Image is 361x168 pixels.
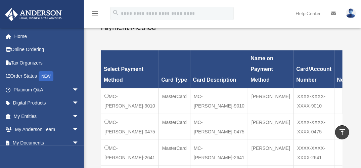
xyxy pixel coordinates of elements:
td: XXXX-XXXX-XXXX-9010 [294,88,334,114]
td: MC-[PERSON_NAME]-2641 [190,140,248,166]
i: search [112,9,120,16]
th: Name on Payment Method [248,50,294,88]
td: [PERSON_NAME] [248,114,294,140]
a: vertical_align_top [335,125,349,139]
th: Card Type [159,50,190,88]
span: arrow_drop_down [72,136,86,150]
a: Platinum Q&Aarrow_drop_down [5,83,89,96]
td: MC-[PERSON_NAME]-9010 [101,88,159,114]
th: Notes [334,50,355,88]
td: [PERSON_NAME] [248,88,294,114]
a: My Documentsarrow_drop_down [5,136,89,150]
td: XXXX-XXXX-XXXX-0475 [294,114,334,140]
td: MasterCard [159,140,190,166]
a: My Anderson Teamarrow_drop_down [5,123,89,136]
td: MasterCard [159,114,190,140]
a: Tax Organizers [5,56,89,70]
img: Anderson Advisors Platinum Portal [3,8,64,21]
td: MC-[PERSON_NAME]-9010 [190,88,248,114]
a: Order StatusNEW [5,70,89,83]
th: Select Payment Method [101,50,159,88]
span: arrow_drop_down [72,110,86,123]
td: MasterCard [159,88,190,114]
a: Home [5,30,89,43]
a: Digital Productsarrow_drop_down [5,96,89,110]
span: arrow_drop_down [72,123,86,137]
td: [PERSON_NAME] [248,140,294,166]
a: menu [91,12,99,17]
td: MC-[PERSON_NAME]-0475 [190,114,248,140]
th: Card/Account Number [294,50,334,88]
td: MC-[PERSON_NAME]-0475 [101,114,159,140]
img: User Pic [346,8,356,18]
i: menu [91,9,99,17]
span: arrow_drop_down [72,96,86,110]
span: arrow_drop_down [72,83,86,97]
a: Online Ordering [5,43,89,56]
i: vertical_align_top [338,128,346,136]
a: My Entitiesarrow_drop_down [5,110,89,123]
td: MC-[PERSON_NAME]-2641 [101,140,159,166]
th: Card Description [190,50,248,88]
div: NEW [39,71,53,81]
